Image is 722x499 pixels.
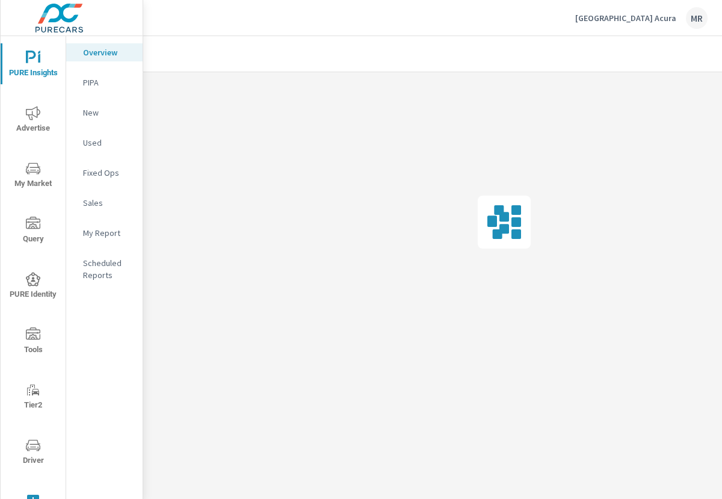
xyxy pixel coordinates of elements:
p: Scheduled Reports [83,257,133,281]
span: Query [4,217,62,246]
span: Advertise [4,106,62,135]
div: PIPA [66,73,143,91]
span: Tools [4,327,62,357]
div: New [66,104,143,122]
p: My Report [83,227,133,239]
div: Scheduled Reports [66,254,143,284]
p: Sales [83,197,133,209]
p: Overview [83,46,133,58]
p: Used [83,137,133,149]
span: PURE Identity [4,272,62,302]
div: MR [686,7,708,29]
p: Fixed Ops [83,167,133,179]
div: Overview [66,43,143,61]
div: My Report [66,224,143,242]
div: Used [66,134,143,152]
span: Tier2 [4,383,62,412]
p: [GEOGRAPHIC_DATA] Acura [575,13,676,23]
div: Fixed Ops [66,164,143,182]
p: PIPA [83,76,133,88]
span: Driver [4,438,62,468]
span: PURE Insights [4,51,62,80]
p: New [83,107,133,119]
div: Sales [66,194,143,212]
span: My Market [4,161,62,191]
